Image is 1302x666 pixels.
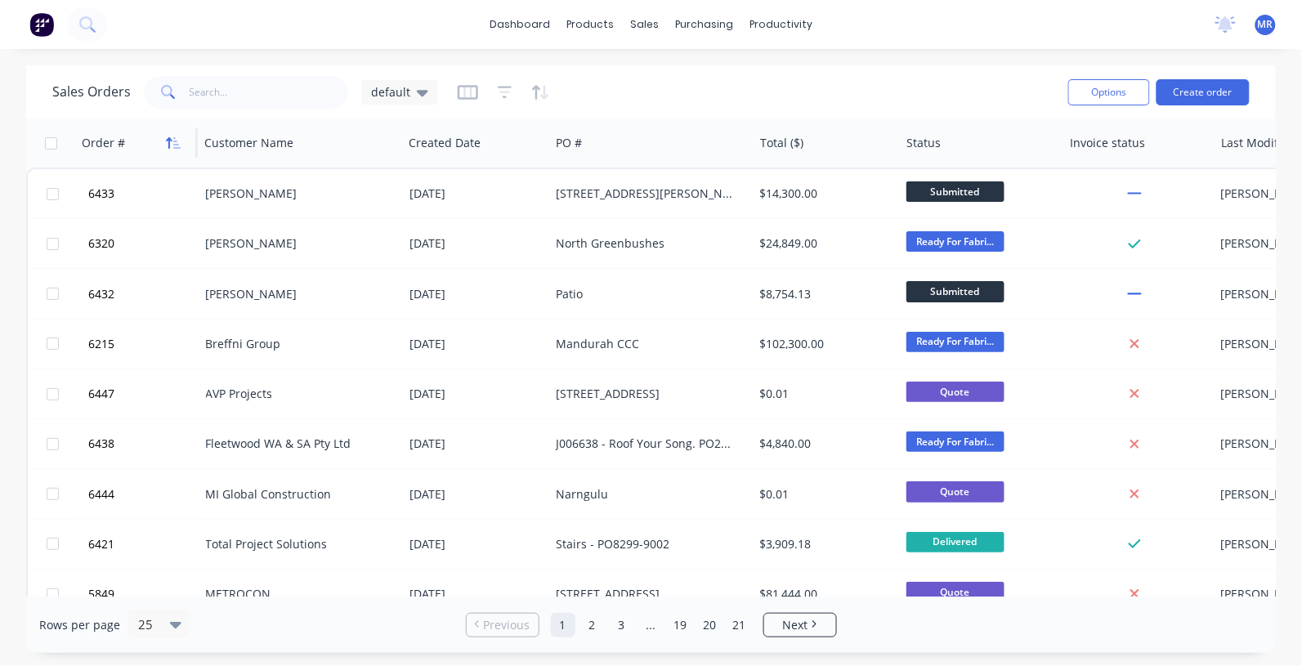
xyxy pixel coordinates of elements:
[727,613,752,637] a: Page 21
[206,386,387,402] div: AVP Projects
[39,617,120,633] span: Rows per page
[760,586,887,602] div: $81,444.00
[409,185,543,202] div: [DATE]
[82,135,125,151] div: Order #
[88,486,114,503] span: 6444
[760,135,803,151] div: Total ($)
[206,286,387,302] div: [PERSON_NAME]
[906,181,1004,202] span: Submitted
[556,586,737,602] div: [STREET_ADDRESS]
[760,336,887,352] div: $102,300.00
[206,336,387,352] div: Breffni Group
[409,336,543,352] div: [DATE]
[206,436,387,452] div: Fleetwood WA & SA Pty Ltd
[206,486,387,503] div: MI Global Construction
[551,613,575,637] a: Page 1 is your current page
[409,386,543,402] div: [DATE]
[83,470,206,519] button: 6444
[760,286,887,302] div: $8,754.13
[88,586,114,602] span: 5849
[639,613,664,637] a: Jump forward
[556,336,737,352] div: Mandurah CCC
[760,436,887,452] div: $4,840.00
[459,613,843,637] ul: Pagination
[667,12,741,37] div: purchasing
[783,617,808,633] span: Next
[906,382,1004,402] span: Quote
[88,536,114,552] span: 6421
[556,486,737,503] div: Narngulu
[206,586,387,602] div: METROCON
[88,436,114,452] span: 6438
[760,486,887,503] div: $0.01
[83,320,206,369] button: 6215
[88,336,114,352] span: 6215
[907,135,942,151] div: Status
[88,235,114,252] span: 6320
[622,12,667,37] div: sales
[29,12,54,37] img: Factory
[556,286,737,302] div: Patio
[764,617,836,633] a: Next page
[556,386,737,402] div: [STREET_ADDRESS]
[83,169,206,218] button: 6433
[83,369,206,418] button: 6447
[371,83,410,101] span: default
[481,12,558,37] a: dashboard
[906,281,1004,302] span: Submitted
[906,532,1004,552] span: Delivered
[409,586,543,602] div: [DATE]
[556,235,737,252] div: North Greenbushes
[88,386,114,402] span: 6447
[83,570,206,619] button: 5849
[580,613,605,637] a: Page 2
[558,12,622,37] div: products
[409,286,543,302] div: [DATE]
[190,76,349,109] input: Search...
[1258,17,1273,32] span: MR
[698,613,723,637] a: Page 20
[83,219,206,268] button: 6320
[409,536,543,552] div: [DATE]
[204,135,293,151] div: Customer Name
[906,481,1004,502] span: Quote
[206,536,387,552] div: Total Project Solutions
[1068,79,1150,105] button: Options
[409,135,481,151] div: Created Date
[1071,135,1146,151] div: Invoice status
[906,431,1004,452] span: Ready For Fabri...
[1157,79,1250,105] button: Create order
[83,419,206,468] button: 6438
[760,536,887,552] div: $3,909.18
[83,270,206,319] button: 6432
[760,185,887,202] div: $14,300.00
[556,436,737,452] div: J006638 - Roof Your Song. PO256022
[52,84,131,100] h1: Sales Orders
[88,286,114,302] span: 6432
[409,436,543,452] div: [DATE]
[206,235,387,252] div: [PERSON_NAME]
[467,617,539,633] a: Previous page
[741,12,821,37] div: productivity
[760,386,887,402] div: $0.01
[669,613,693,637] a: Page 19
[556,185,737,202] div: [STREET_ADDRESS][PERSON_NAME][PERSON_NAME]
[409,235,543,252] div: [DATE]
[906,582,1004,602] span: Quote
[409,486,543,503] div: [DATE]
[483,617,530,633] span: Previous
[88,185,114,202] span: 6433
[760,235,887,252] div: $24,849.00
[556,536,737,552] div: Stairs - PO8299-9002
[83,520,206,569] button: 6421
[906,231,1004,252] span: Ready For Fabri...
[610,613,634,637] a: Page 3
[556,135,582,151] div: PO #
[906,332,1004,352] span: Ready For Fabri...
[206,185,387,202] div: [PERSON_NAME]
